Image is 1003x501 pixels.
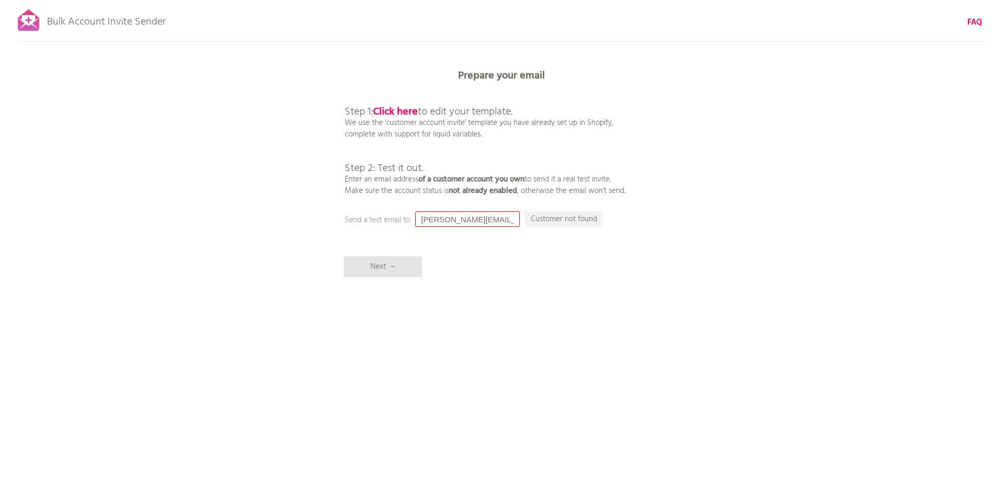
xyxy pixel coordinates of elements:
[967,17,982,28] a: FAQ
[345,84,625,197] p: We use the 'customer account invite' template you have already set up in Shopify, complete with s...
[524,211,603,227] p: Customer not found
[449,185,517,197] b: not already enabled
[967,16,982,29] b: FAQ
[344,256,422,277] p: Next →
[373,104,418,120] a: Click here
[47,6,166,32] p: Bulk Account Invite Sender
[345,160,423,177] span: Step 2: Test it out.
[345,214,554,226] p: Send a test email to
[418,173,524,186] b: of a customer account you own
[345,104,512,120] span: Step 1: to edit your template.
[458,67,545,84] b: Prepare your email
